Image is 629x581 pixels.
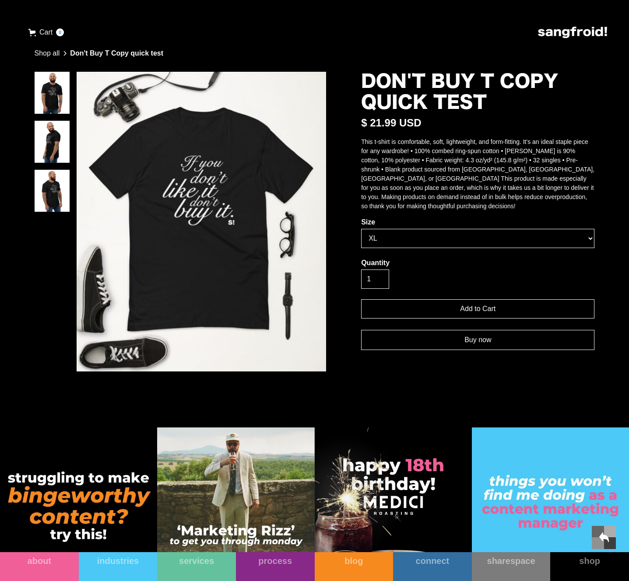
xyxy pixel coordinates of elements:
[393,552,472,581] a: connect
[22,24,70,41] a: Open cart
[393,556,472,566] div: connect
[77,72,327,371] a: open lightbox
[35,121,70,163] a: open lightbox
[315,556,394,566] div: blog
[79,556,158,566] div: industries
[39,28,53,37] div: Cart
[550,552,629,581] a: shop
[472,552,551,581] a: sharespace
[361,115,594,130] div: $ 21.99 USD
[35,49,60,58] a: Shop all
[361,137,594,211] p: This t-shirt is comfortable, soft, lightweight, and form-fitting. It's an ideal staple piece for ...
[361,259,594,267] label: Quantity
[550,556,629,566] div: shop
[361,218,594,227] label: Size
[236,552,315,581] a: process
[56,28,64,36] div: 0
[157,552,236,581] a: services
[35,72,70,114] a: open lightbox
[79,552,158,581] a: industries
[157,556,236,566] div: services
[472,556,551,566] div: sharespace
[236,556,315,566] div: process
[361,299,594,318] input: Add to Cart
[315,552,394,581] a: blog
[35,170,70,212] a: open lightbox
[70,49,163,58] a: Don't Buy T Copy quick test
[361,330,594,350] a: Buy now
[361,72,594,114] h1: Don't Buy T Copy quick test
[538,27,607,38] img: logo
